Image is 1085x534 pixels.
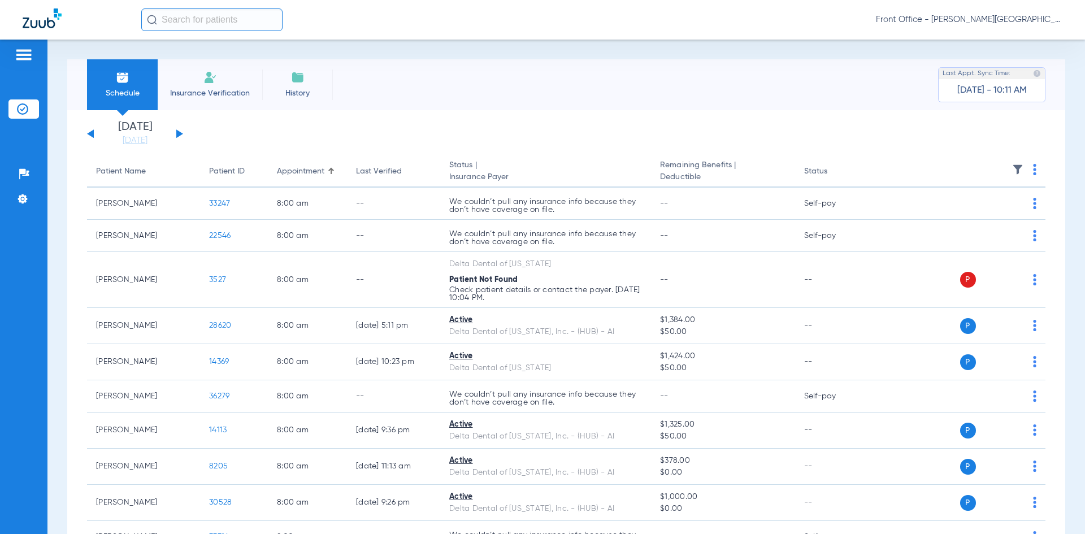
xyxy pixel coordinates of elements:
[87,449,200,485] td: [PERSON_NAME]
[1028,480,1085,534] iframe: Chat Widget
[87,188,200,220] td: [PERSON_NAME]
[795,413,871,449] td: --
[876,14,1062,25] span: Front Office - [PERSON_NAME][GEOGRAPHIC_DATA] Dental Care
[660,491,785,503] span: $1,000.00
[1033,198,1036,209] img: group-dot-blue.svg
[166,88,254,99] span: Insurance Verification
[449,390,642,406] p: We couldn’t pull any insurance info because they don’t have coverage on file.
[1033,356,1036,367] img: group-dot-blue.svg
[449,286,642,302] p: Check patient details or contact the payer. [DATE] 10:04 PM.
[1033,320,1036,331] img: group-dot-blue.svg
[660,503,785,515] span: $0.00
[23,8,62,28] img: Zuub Logo
[271,88,324,99] span: History
[141,8,283,31] input: Search for patients
[449,362,642,374] div: Delta Dental of [US_STATE]
[101,121,169,146] li: [DATE]
[268,380,347,413] td: 8:00 AM
[795,344,871,380] td: --
[1012,164,1023,175] img: filter.svg
[449,419,642,431] div: Active
[960,318,976,334] span: P
[449,431,642,442] div: Delta Dental of [US_STATE], Inc. - (HUB) - AI
[209,322,231,329] span: 28620
[87,220,200,252] td: [PERSON_NAME]
[87,308,200,344] td: [PERSON_NAME]
[209,392,229,400] span: 36279
[795,308,871,344] td: --
[268,449,347,485] td: 8:00 AM
[795,188,871,220] td: Self-pay
[356,166,431,177] div: Last Verified
[347,308,440,344] td: [DATE] 5:11 PM
[1033,164,1036,175] img: group-dot-blue.svg
[449,276,518,284] span: Patient Not Found
[347,252,440,308] td: --
[660,431,785,442] span: $50.00
[449,198,642,214] p: We couldn’t pull any insurance info because they don’t have coverage on file.
[209,166,245,177] div: Patient ID
[660,232,669,240] span: --
[347,449,440,485] td: [DATE] 11:13 AM
[209,358,229,366] span: 14369
[795,156,871,188] th: Status
[660,314,785,326] span: $1,384.00
[268,220,347,252] td: 8:00 AM
[449,455,642,467] div: Active
[268,344,347,380] td: 8:00 AM
[795,449,871,485] td: --
[1033,70,1041,77] img: last sync help info
[449,491,642,503] div: Active
[449,350,642,362] div: Active
[347,188,440,220] td: --
[87,380,200,413] td: [PERSON_NAME]
[347,485,440,521] td: [DATE] 9:26 PM
[268,413,347,449] td: 8:00 AM
[87,413,200,449] td: [PERSON_NAME]
[660,276,669,284] span: --
[1033,390,1036,402] img: group-dot-blue.svg
[147,15,157,25] img: Search Icon
[347,413,440,449] td: [DATE] 9:36 PM
[96,166,191,177] div: Patient Name
[449,326,642,338] div: Delta Dental of [US_STATE], Inc. - (HUB) - AI
[87,252,200,308] td: [PERSON_NAME]
[795,220,871,252] td: Self-pay
[203,71,217,84] img: Manual Insurance Verification
[15,48,33,62] img: hamburger-icon
[440,156,651,188] th: Status |
[795,485,871,521] td: --
[943,68,1010,79] span: Last Appt. Sync Time:
[795,252,871,308] td: --
[1033,230,1036,241] img: group-dot-blue.svg
[795,380,871,413] td: Self-pay
[209,199,230,207] span: 33247
[660,326,785,338] span: $50.00
[209,498,232,506] span: 30528
[347,220,440,252] td: --
[960,495,976,511] span: P
[96,88,149,99] span: Schedule
[960,459,976,475] span: P
[209,232,231,240] span: 22546
[356,166,402,177] div: Last Verified
[960,423,976,439] span: P
[347,344,440,380] td: [DATE] 10:23 PM
[660,171,785,183] span: Deductible
[347,380,440,413] td: --
[660,362,785,374] span: $50.00
[660,350,785,362] span: $1,424.00
[1033,461,1036,472] img: group-dot-blue.svg
[87,344,200,380] td: [PERSON_NAME]
[1033,424,1036,436] img: group-dot-blue.svg
[660,467,785,479] span: $0.00
[209,462,228,470] span: 8205
[449,230,642,246] p: We couldn’t pull any insurance info because they don’t have coverage on file.
[957,85,1027,96] span: [DATE] - 10:11 AM
[449,314,642,326] div: Active
[96,166,146,177] div: Patient Name
[651,156,795,188] th: Remaining Benefits |
[268,188,347,220] td: 8:00 AM
[209,166,259,177] div: Patient ID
